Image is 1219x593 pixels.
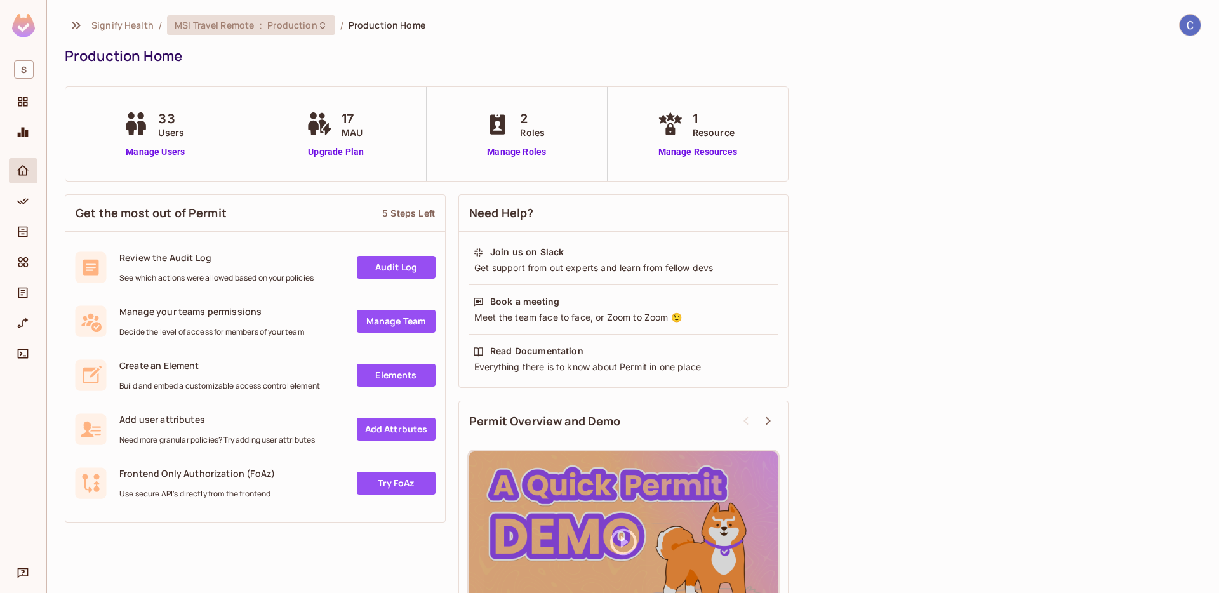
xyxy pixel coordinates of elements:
div: Directory [9,219,37,244]
div: URL Mapping [9,310,37,336]
span: Decide the level of access for members of your team [119,327,304,337]
span: S [14,60,34,79]
div: Connect [9,341,37,366]
span: Create an Element [119,359,320,371]
a: Add Attrbutes [357,418,436,441]
div: Everything there is to know about Permit in one place [473,361,774,373]
span: 2 [520,109,545,128]
span: Users [158,126,184,139]
span: Need more granular policies? Try adding user attributes [119,435,315,445]
div: Read Documentation [490,345,583,357]
span: Add user attributes [119,413,315,425]
a: Try FoAz [357,472,436,495]
span: See which actions were allowed based on your policies [119,273,314,283]
span: Roles [520,126,545,139]
span: MSI Travel Remote [175,19,254,31]
div: Get support from out experts and learn from fellow devs [473,262,774,274]
div: Meet the team face to face, or Zoom to Zoom 😉 [473,311,774,324]
span: 1 [693,109,735,128]
div: Audit Log [9,280,37,305]
span: 17 [342,109,363,128]
span: : [258,20,263,30]
li: / [159,19,162,31]
span: Get the most out of Permit [76,205,227,221]
a: Manage Resources [655,145,741,159]
span: MAU [342,126,363,139]
div: Projects [9,89,37,114]
a: Upgrade Plan [303,145,369,159]
a: Manage Users [120,145,190,159]
span: Production [267,19,317,31]
div: Home [9,158,37,183]
span: Frontend Only Authorization (FoAz) [119,467,275,479]
img: Chick Leiby [1180,15,1201,36]
a: Audit Log [357,256,436,279]
a: Manage Team [357,310,436,333]
span: Production Home [349,19,425,31]
span: the active workspace [91,19,154,31]
span: Resource [693,126,735,139]
div: Policy [9,189,37,214]
span: Manage your teams permissions [119,305,304,317]
div: Join us on Slack [490,246,564,258]
div: Production Home [65,46,1195,65]
img: SReyMgAAAABJRU5ErkJggg== [12,14,35,37]
span: 33 [158,109,184,128]
a: Elements [357,364,436,387]
span: Build and embed a customizable access control element [119,381,320,391]
div: Workspace: Signify Health [9,55,37,84]
div: Monitoring [9,119,37,145]
span: Need Help? [469,205,534,221]
span: Review the Audit Log [119,251,314,263]
div: 5 Steps Left [382,207,435,219]
li: / [340,19,343,31]
div: Book a meeting [490,295,559,308]
a: Manage Roles [482,145,551,159]
div: Elements [9,250,37,275]
span: Use secure API's directly from the frontend [119,489,275,499]
div: Help & Updates [9,560,37,585]
span: Permit Overview and Demo [469,413,621,429]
